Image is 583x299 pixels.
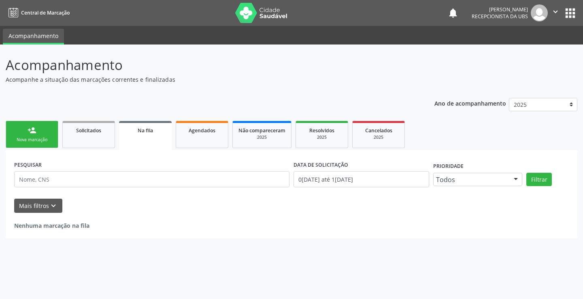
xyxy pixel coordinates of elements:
[21,9,70,16] span: Central de Marcação
[28,126,36,135] div: person_add
[472,6,528,13] div: [PERSON_NAME]
[49,201,58,210] i: keyboard_arrow_down
[6,55,406,75] p: Acompanhamento
[551,7,560,16] i: 
[447,7,459,19] button: notifications
[294,159,348,171] label: DATA DE SOLICITAÇÃO
[436,176,506,184] span: Todos
[14,199,62,213] button: Mais filtroskeyboard_arrow_down
[3,29,64,45] a: Acompanhamento
[14,171,289,187] input: Nome, CNS
[14,222,89,229] strong: Nenhuma marcação na fila
[14,159,42,171] label: PESQUISAR
[472,13,528,20] span: Recepcionista da UBS
[548,4,563,21] button: 
[294,171,429,187] input: Selecione um intervalo
[358,134,399,140] div: 2025
[6,75,406,84] p: Acompanhe a situação das marcações correntes e finalizadas
[238,127,285,134] span: Não compareceram
[365,127,392,134] span: Cancelados
[531,4,548,21] img: img
[12,137,52,143] div: Nova marcação
[434,98,506,108] p: Ano de acompanhamento
[433,160,464,173] label: Prioridade
[563,6,577,20] button: apps
[6,6,70,19] a: Central de Marcação
[526,173,552,187] button: Filtrar
[189,127,215,134] span: Agendados
[309,127,334,134] span: Resolvidos
[138,127,153,134] span: Na fila
[238,134,285,140] div: 2025
[302,134,342,140] div: 2025
[76,127,101,134] span: Solicitados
